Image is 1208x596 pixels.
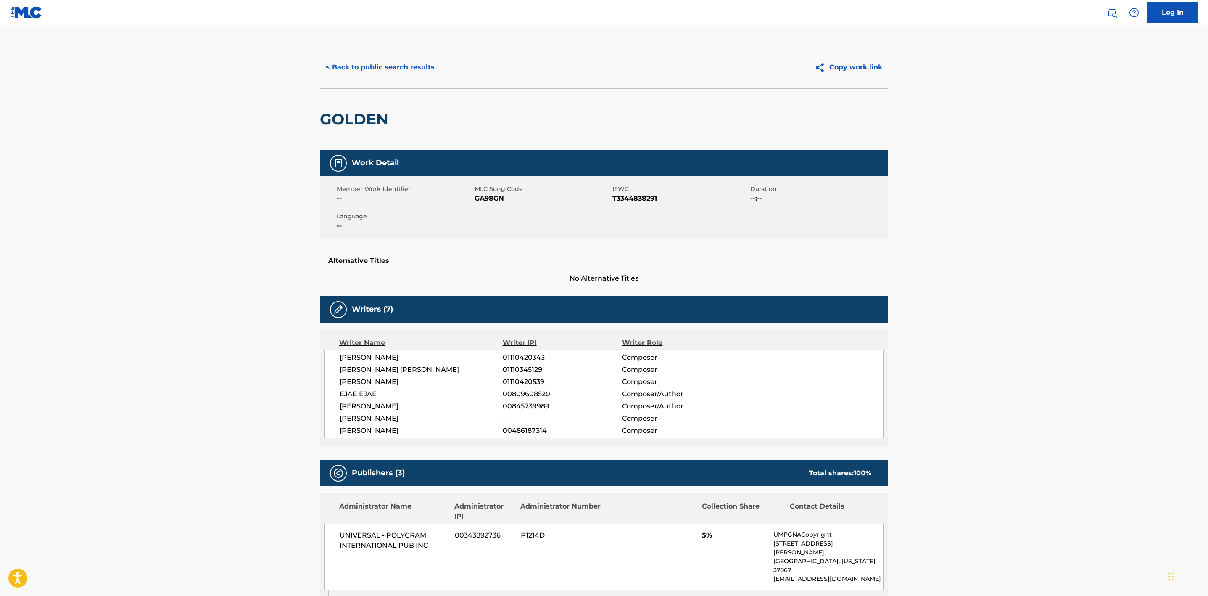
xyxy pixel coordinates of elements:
[337,212,472,221] span: Language
[520,501,602,522] div: Administrator Number
[622,426,731,436] span: Composer
[503,401,622,411] span: 00845739989
[339,338,503,348] div: Writer Name
[622,389,731,399] span: Composer/Author
[503,426,622,436] span: 00486187314
[475,185,610,193] span: MLC Song Code
[340,413,503,424] span: [PERSON_NAME]
[340,426,503,436] span: [PERSON_NAME]
[475,193,610,204] span: GA98GN
[320,57,440,78] button: < Back to public search results
[503,365,622,375] span: 01110345129
[809,57,888,78] button: Copy work link
[809,468,871,478] div: Total shares:
[320,273,888,283] span: No Alternative Titles
[612,185,748,193] span: ISWC
[854,469,871,477] span: 100 %
[455,530,514,540] span: 00343892736
[352,305,393,314] h5: Writers (7)
[750,185,886,193] span: Duration
[333,468,343,478] img: Publishers
[503,352,622,363] span: 01110420343
[339,501,448,522] div: Administrator Name
[702,501,783,522] div: Collection Share
[1166,556,1208,596] iframe: Chat Widget
[503,377,622,387] span: 01110420539
[773,575,883,583] p: [EMAIL_ADDRESS][DOMAIN_NAME]
[622,413,731,424] span: Composer
[337,221,472,231] span: --
[622,338,731,348] div: Writer Role
[521,530,602,540] span: P1214D
[340,365,503,375] span: [PERSON_NAME] [PERSON_NAME]
[773,539,883,557] p: [STREET_ADDRESS][PERSON_NAME],
[622,352,731,363] span: Composer
[340,401,503,411] span: [PERSON_NAME]
[622,365,731,375] span: Composer
[337,185,472,193] span: Member Work Identifier
[333,305,343,315] img: Writers
[790,501,871,522] div: Contact Details
[622,401,731,411] span: Composer/Author
[503,413,622,424] span: --
[1104,4,1121,21] a: Public Search
[702,530,767,540] span: 5%
[10,6,42,19] img: MLC Logo
[1147,2,1198,23] a: Log In
[340,530,448,551] span: UNIVERSAL - POLYGRAM INTERNATIONAL PUB INC
[340,352,503,363] span: [PERSON_NAME]
[1107,8,1117,18] img: search
[1126,4,1142,21] div: Help
[352,158,399,168] h5: Work Detail
[340,377,503,387] span: [PERSON_NAME]
[333,158,343,168] img: Work Detail
[503,389,622,399] span: 00809608520
[337,193,472,204] span: --
[612,193,748,204] span: T3344838291
[773,557,883,575] p: [GEOGRAPHIC_DATA], [US_STATE] 37067
[320,110,393,129] h2: GOLDEN
[1168,564,1174,589] div: Drag
[352,468,405,478] h5: Publishers (3)
[815,62,829,73] img: Copy work link
[340,389,503,399] span: EJAE EJAE
[328,257,880,265] h5: Alternative Titles
[773,530,883,539] p: UMPGNACopyright
[503,338,622,348] div: Writer IPI
[454,501,514,522] div: Administrator IPI
[750,193,886,204] span: --:--
[1129,8,1139,18] img: help
[622,377,731,387] span: Composer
